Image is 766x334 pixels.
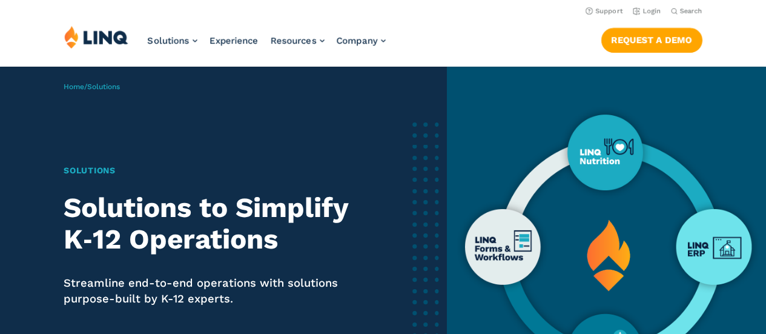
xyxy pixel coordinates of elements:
button: Open Search Bar [671,7,702,16]
span: Company [337,35,378,46]
span: Search [680,7,702,15]
span: Solutions [87,82,120,91]
nav: Button Navigation [601,25,702,52]
a: Request a Demo [601,28,702,52]
a: Resources [271,35,325,46]
nav: Primary Navigation [148,25,386,65]
a: Home [64,82,84,91]
h2: Solutions to Simplify K‑12 Operations [64,192,365,256]
span: Solutions [148,35,190,46]
img: LINQ | K‑12 Software [64,25,128,48]
span: Resources [271,35,317,46]
a: Support [586,7,623,15]
a: Solutions [148,35,197,46]
p: Streamline end-to-end operations with solutions purpose-built by K-12 experts. [64,275,365,307]
a: Experience [210,35,259,46]
a: Company [337,35,386,46]
span: / [64,82,120,91]
h1: Solutions [64,164,365,177]
a: Login [633,7,661,15]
